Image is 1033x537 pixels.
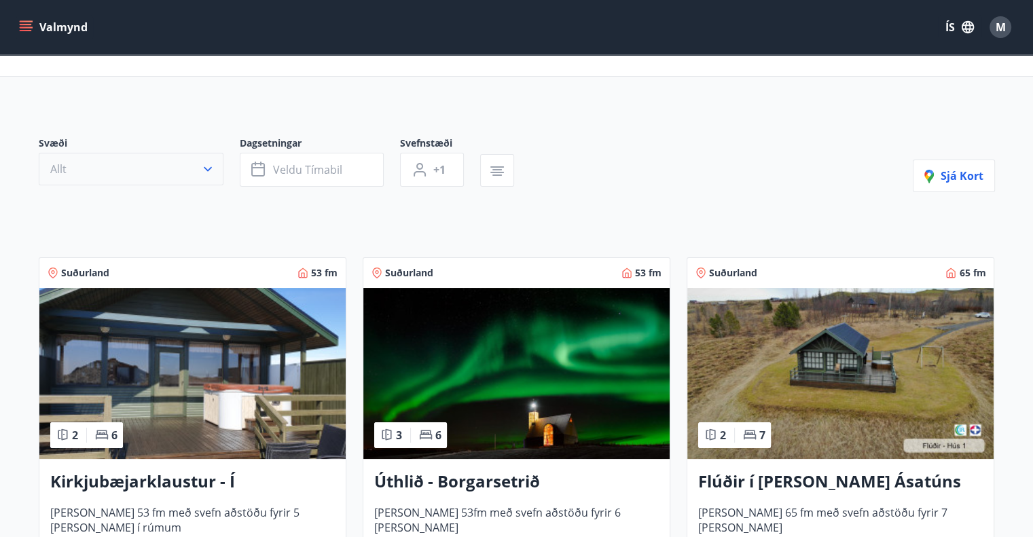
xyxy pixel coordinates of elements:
[311,266,338,280] span: 53 fm
[374,470,659,494] h3: Úthlið - Borgarsetrið
[39,288,346,459] img: Paella dish
[363,288,670,459] img: Paella dish
[924,168,983,183] span: Sjá kort
[400,136,480,153] span: Svefnstæði
[433,162,446,177] span: +1
[111,428,117,443] span: 6
[720,428,726,443] span: 2
[959,266,985,280] span: 65 fm
[39,153,223,185] button: Allt
[400,153,464,187] button: +1
[435,428,441,443] span: 6
[240,136,400,153] span: Dagsetningar
[913,160,995,192] button: Sjá kort
[50,162,67,177] span: Allt
[984,11,1017,43] button: M
[240,153,384,187] button: Veldu tímabil
[996,20,1006,35] span: M
[759,428,765,443] span: 7
[50,470,335,494] h3: Kirkjubæjarklaustur - Í [PERSON_NAME] Hæðargarðs
[61,266,109,280] span: Suðurland
[709,266,757,280] span: Suðurland
[635,266,662,280] span: 53 fm
[687,288,994,459] img: Paella dish
[698,470,983,494] h3: Flúðir í [PERSON_NAME] Ásatúns hús 1 - í [GEOGRAPHIC_DATA] C
[16,15,93,39] button: menu
[396,428,402,443] span: 3
[39,136,240,153] span: Svæði
[938,15,981,39] button: ÍS
[273,162,342,177] span: Veldu tímabil
[72,428,78,443] span: 2
[385,266,433,280] span: Suðurland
